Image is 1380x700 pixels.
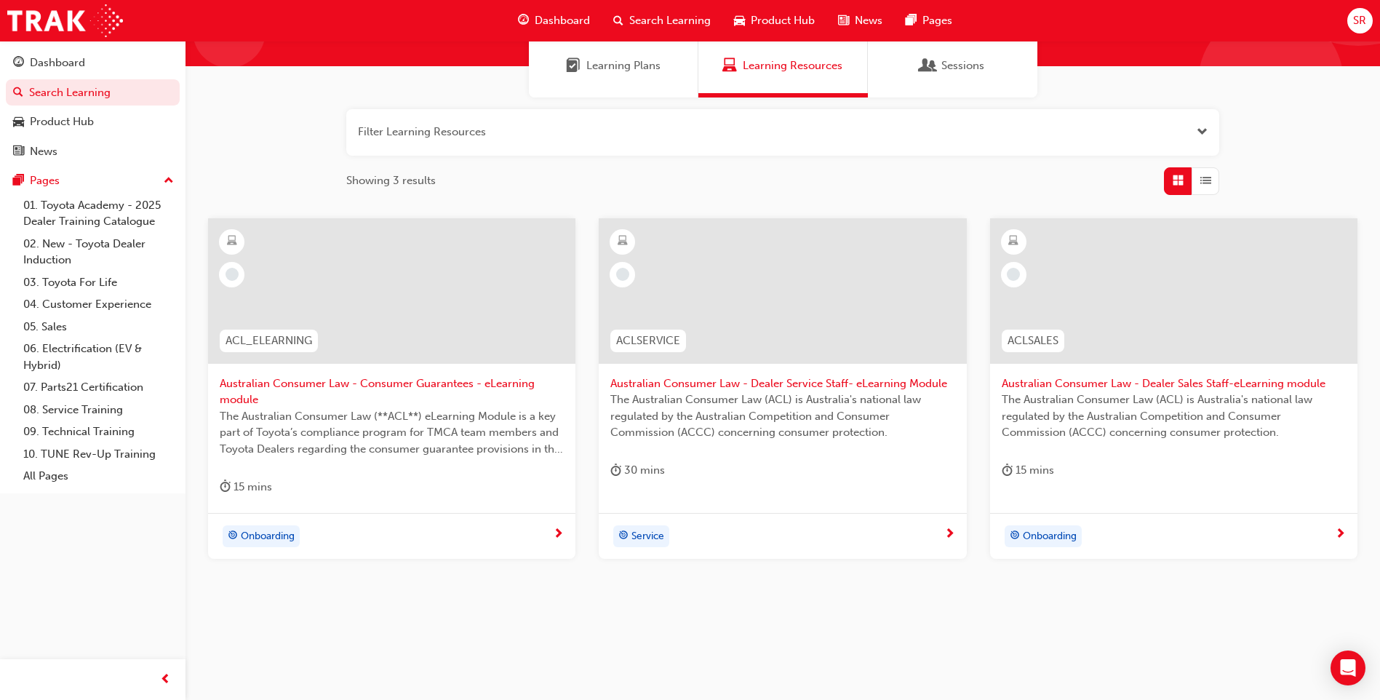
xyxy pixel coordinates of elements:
a: ACL_ELEARNINGAustralian Consumer Law - Consumer Guarantees - eLearning moduleThe Australian Consu... [208,218,575,559]
button: Pages [6,167,180,194]
span: guage-icon [13,57,24,70]
span: Onboarding [241,528,295,545]
span: target-icon [228,527,238,546]
span: Search Learning [629,12,711,29]
span: Australian Consumer Law - Consumer Guarantees - eLearning module [220,375,564,408]
span: next-icon [553,528,564,541]
a: Search Learning [6,79,180,106]
a: Learning ResourcesLearning Resources [698,34,868,98]
span: next-icon [944,528,955,541]
a: news-iconNews [826,6,894,36]
span: The Australian Consumer Law (ACL) is Australia's national law regulated by the Australian Competi... [1002,391,1346,441]
a: Dashboard [6,49,180,76]
span: Learning Resources [722,57,737,74]
span: The Australian Consumer Law (ACL) is Australia's national law regulated by the Australian Competi... [610,391,954,441]
div: Dashboard [30,55,85,71]
span: ACLSALES [1008,333,1058,349]
span: Dashboard [535,12,590,29]
span: duration-icon [220,478,231,496]
a: Learning PlansLearning Plans [529,34,698,98]
span: learningResourceType_ELEARNING-icon [1008,232,1018,251]
span: target-icon [618,527,629,546]
a: pages-iconPages [894,6,964,36]
a: 05. Sales [17,316,180,338]
span: learningRecordVerb_NONE-icon [226,268,239,281]
a: 03. Toyota For Life [17,271,180,294]
div: 30 mins [610,461,665,480]
div: News [30,143,57,160]
a: SessionsSessions [868,34,1037,98]
span: car-icon [734,12,745,30]
span: Sessions [941,57,984,74]
span: news-icon [838,12,849,30]
span: ACLSERVICE [616,333,680,349]
span: duration-icon [610,461,621,480]
a: 04. Customer Experience [17,293,180,316]
span: Service [631,528,664,545]
a: 10. TUNE Rev-Up Training [17,443,180,466]
button: DashboardSearch LearningProduct HubNews [6,47,180,167]
a: 01. Toyota Academy - 2025 Dealer Training Catalogue [17,194,180,233]
a: car-iconProduct Hub [722,6,826,36]
span: pages-icon [13,175,24,188]
a: Product Hub [6,108,180,135]
span: prev-icon [160,671,171,689]
span: learningRecordVerb_NONE-icon [616,268,629,281]
span: learningResourceType_ELEARNING-icon [618,232,628,251]
span: Pages [922,12,952,29]
span: Australian Consumer Law - Dealer Sales Staff-eLearning module [1002,375,1346,392]
span: News [855,12,882,29]
a: 02. New - Toyota Dealer Induction [17,233,180,271]
span: Grid [1173,172,1184,189]
a: search-iconSearch Learning [602,6,722,36]
span: learningRecordVerb_NONE-icon [1007,268,1020,281]
button: SR [1347,8,1373,33]
span: Onboarding [1023,528,1077,545]
a: 06. Electrification (EV & Hybrid) [17,338,180,376]
span: pages-icon [906,12,917,30]
span: up-icon [164,172,174,191]
span: List [1200,172,1211,189]
a: ACLSALESAustralian Consumer Law - Dealer Sales Staff-eLearning moduleThe Australian Consumer Law ... [990,218,1357,559]
span: news-icon [13,146,24,159]
div: Pages [30,172,60,189]
span: Learning Plans [586,57,661,74]
span: Sessions [921,57,936,74]
span: The Australian Consumer Law (**ACL**) eLearning Module is a key part of Toyota’s compliance progr... [220,408,564,458]
span: Learning Resources [743,57,842,74]
a: 09. Technical Training [17,421,180,443]
span: Learning Plans [566,57,581,74]
img: Trak [7,4,123,37]
a: News [6,138,180,165]
a: 07. Parts21 Certification [17,376,180,399]
span: Product Hub [751,12,815,29]
span: Showing 3 results [346,172,436,189]
div: 15 mins [1002,461,1054,480]
a: All Pages [17,465,180,488]
a: guage-iconDashboard [506,6,602,36]
span: car-icon [13,116,24,129]
span: Australian Consumer Law - Dealer Service Staff- eLearning Module [610,375,954,392]
a: 08. Service Training [17,399,180,421]
div: Product Hub [30,114,94,130]
span: guage-icon [518,12,529,30]
span: ACL_ELEARNING [226,333,312,349]
span: duration-icon [1002,461,1013,480]
div: Open Intercom Messenger [1331,651,1365,685]
span: SR [1353,12,1366,29]
button: Open the filter [1197,124,1208,140]
a: ACLSERVICEAustralian Consumer Law - Dealer Service Staff- eLearning ModuleThe Australian Consumer... [599,218,966,559]
span: target-icon [1010,527,1020,546]
span: search-icon [613,12,623,30]
div: 15 mins [220,478,272,496]
span: learningResourceType_ELEARNING-icon [227,232,237,251]
span: next-icon [1335,528,1346,541]
span: search-icon [13,87,23,100]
